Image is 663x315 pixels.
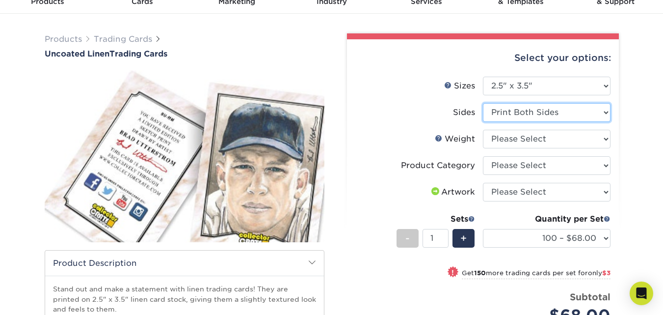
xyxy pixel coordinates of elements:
span: $3 [602,269,610,277]
span: ! [451,267,454,278]
span: + [460,231,467,246]
h1: Trading Cards [45,49,324,58]
iframe: Google Customer Reviews [2,285,83,312]
span: - [405,231,410,246]
span: only [588,269,610,277]
small: Get more trading cards per set for [462,269,610,279]
div: Quantity per Set [483,213,610,225]
img: Uncoated Linen 01 [45,59,324,253]
div: Open Intercom Messenger [630,282,653,305]
strong: Subtotal [570,291,610,302]
strong: 150 [474,269,486,277]
div: Sizes [444,80,475,92]
div: Weight [435,133,475,145]
div: Sets [397,213,475,225]
div: Product Category [401,160,475,172]
a: Uncoated LinenTrading Cards [45,49,324,58]
span: Uncoated Linen [45,49,109,58]
a: Products [45,34,82,44]
div: Artwork [429,186,475,198]
div: Select your options: [355,39,611,77]
h2: Product Description [45,251,324,276]
a: Trading Cards [94,34,152,44]
div: Sides [453,107,475,118]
